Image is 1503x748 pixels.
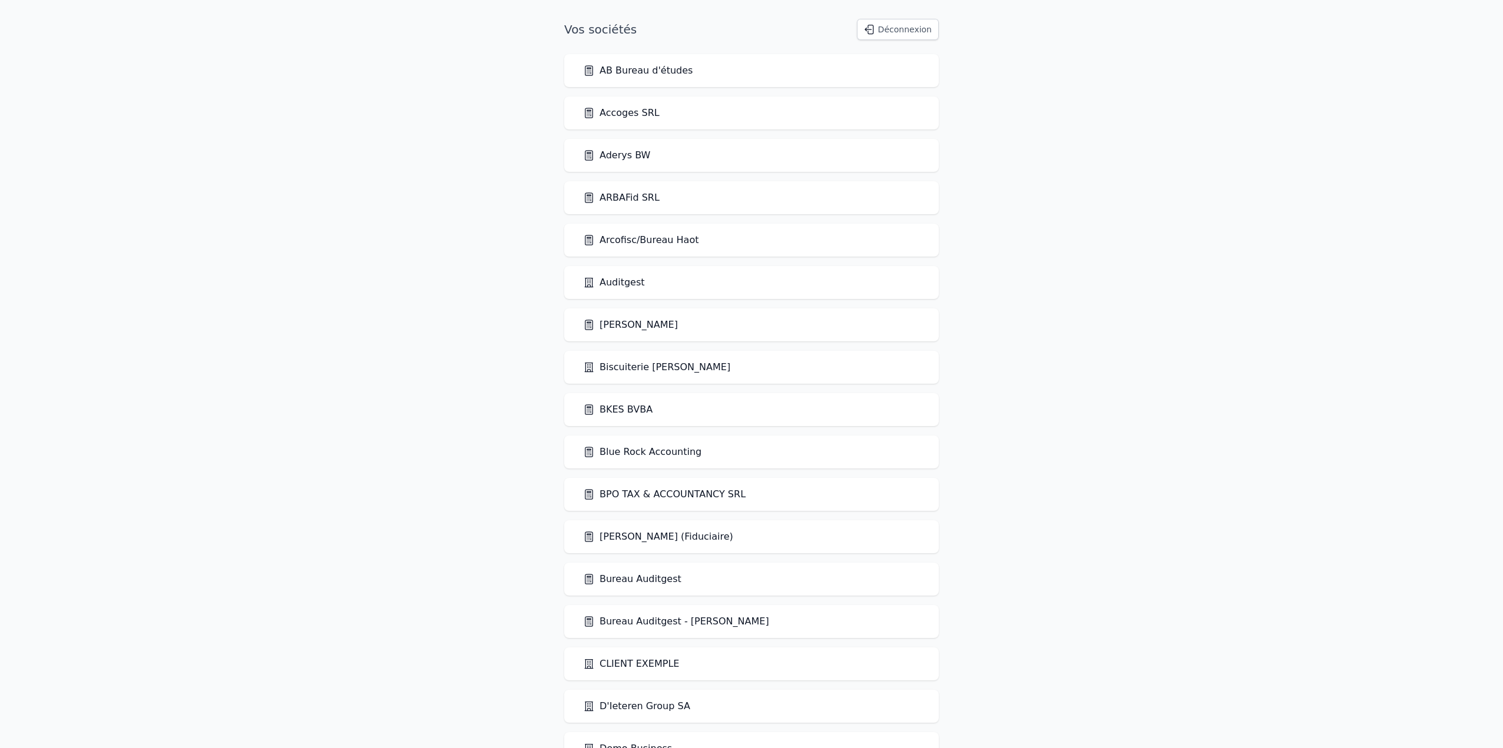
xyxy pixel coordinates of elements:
a: Arcofisc/Bureau Haot [583,233,698,247]
a: D'Ieteren Group SA [583,699,690,713]
h1: Vos sociétés [564,21,637,38]
a: Blue Rock Accounting [583,445,701,459]
a: Auditgest [583,275,645,290]
a: Bureau Auditgest - [PERSON_NAME] [583,614,769,629]
a: Bureau Auditgest [583,572,681,586]
a: [PERSON_NAME] [583,318,678,332]
a: Biscuiterie [PERSON_NAME] [583,360,730,374]
a: Aderys BW [583,148,650,162]
a: Accoges SRL [583,106,660,120]
a: CLIENT EXEMPLE [583,657,679,671]
button: Déconnexion [857,19,939,40]
a: BPO TAX & ACCOUNTANCY SRL [583,487,746,501]
a: BKES BVBA [583,403,653,417]
a: ARBAFid SRL [583,191,660,205]
a: AB Bureau d'études [583,64,693,78]
a: [PERSON_NAME] (Fiduciaire) [583,530,733,544]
